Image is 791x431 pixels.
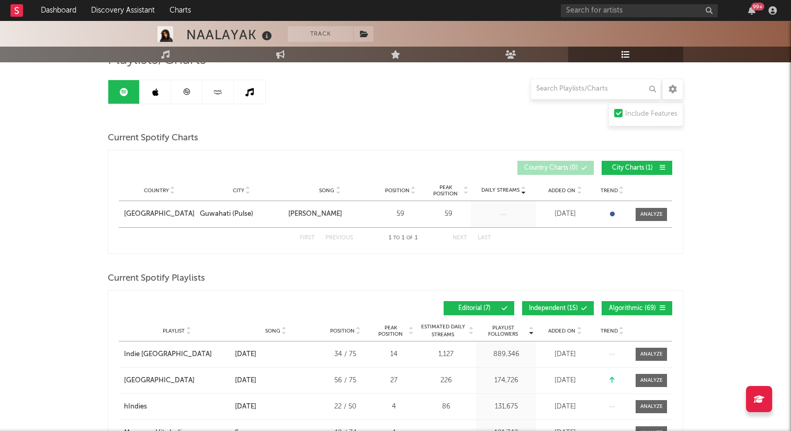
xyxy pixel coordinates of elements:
[124,402,147,412] div: hIndies
[124,209,195,219] a: [GEOGRAPHIC_DATA]
[265,328,280,334] span: Song
[124,349,230,360] a: Indie [GEOGRAPHIC_DATA]
[108,272,205,285] span: Current Spotify Playlists
[330,328,355,334] span: Position
[235,349,256,360] div: [DATE]
[478,235,491,241] button: Last
[602,301,672,315] button: Algorithmic(69)
[548,187,575,194] span: Added On
[450,305,499,312] span: Editorial ( 7 )
[479,402,534,412] div: 131,675
[444,301,514,315] button: Editorial(7)
[393,236,400,240] span: to
[322,375,369,386] div: 56 / 75
[529,305,578,312] span: Independent ( 15 )
[601,328,618,334] span: Trend
[288,209,342,219] div: [PERSON_NAME]
[479,375,534,386] div: 174,726
[108,54,206,67] span: Playlists/Charts
[625,108,677,120] div: Include Features
[419,402,473,412] div: 86
[530,79,661,100] input: Search Playlists/Charts
[481,186,519,194] span: Daily Streams
[374,325,407,337] span: Peak Position
[601,187,618,194] span: Trend
[235,375,256,386] div: [DATE]
[377,209,424,219] div: 59
[539,349,591,360] div: [DATE]
[288,26,353,42] button: Track
[374,349,413,360] div: 14
[419,323,467,339] span: Estimated Daily Streams
[288,209,371,219] a: [PERSON_NAME]
[419,349,473,360] div: 1,127
[406,236,413,240] span: of
[748,6,755,15] button: 99+
[539,209,591,219] div: [DATE]
[374,402,413,412] div: 4
[200,209,253,219] div: Guwahati (Pulse)
[322,349,369,360] div: 34 / 75
[548,328,575,334] span: Added On
[608,165,657,171] span: City Charts ( 1 )
[602,161,672,175] button: City Charts(1)
[517,161,594,175] button: Country Charts(0)
[524,165,578,171] span: Country Charts ( 0 )
[479,349,534,360] div: 889,346
[374,232,432,245] div: 1 1 1
[385,187,410,194] span: Position
[300,235,315,241] button: First
[561,4,718,17] input: Search for artists
[322,402,369,412] div: 22 / 50
[608,305,657,312] span: Algorithmic ( 69 )
[124,375,230,386] a: [GEOGRAPHIC_DATA]
[235,402,256,412] div: [DATE]
[108,132,198,145] span: Current Spotify Charts
[429,209,468,219] div: 59
[319,187,334,194] span: Song
[163,328,185,334] span: Playlist
[124,349,212,360] div: Indie [GEOGRAPHIC_DATA]
[144,187,169,194] span: Country
[539,402,591,412] div: [DATE]
[200,209,283,219] a: Guwahati (Pulse)
[453,235,467,241] button: Next
[419,375,473,386] div: 226
[233,187,244,194] span: City
[539,375,591,386] div: [DATE]
[751,3,764,10] div: 99 +
[374,375,413,386] div: 27
[479,325,527,337] span: Playlist Followers
[429,184,462,197] span: Peak Position
[522,301,594,315] button: Independent(15)
[124,402,230,412] a: hIndies
[325,235,353,241] button: Previous
[186,26,275,43] div: NAALAYAK
[124,375,195,386] div: [GEOGRAPHIC_DATA]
